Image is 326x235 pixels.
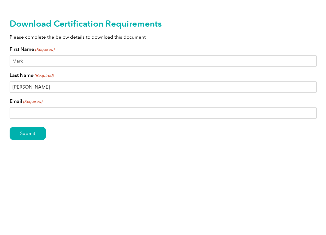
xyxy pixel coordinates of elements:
label: Email [10,98,42,105]
span: (Required) [22,98,42,105]
label: Last Name [10,72,54,79]
p: Please complete the below details to download this document [10,34,317,41]
h2: Download Certification Requirements [10,19,317,28]
input: Submit [10,127,46,140]
span: (Required) [34,46,54,53]
span: (Required) [34,72,54,79]
label: First Name [10,46,54,53]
